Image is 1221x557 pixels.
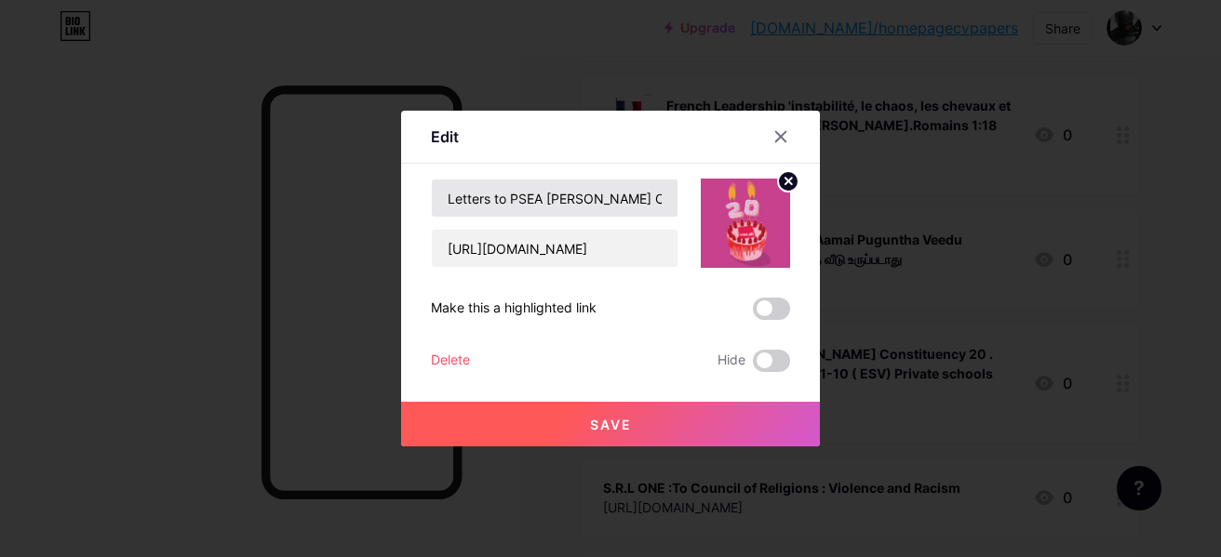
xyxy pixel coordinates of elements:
[431,298,597,320] div: Make this a highlighted link
[401,402,820,446] button: Save
[432,179,678,217] input: Title
[431,126,459,148] div: Edit
[432,230,678,267] input: URL
[590,417,632,432] span: Save
[718,350,745,372] span: Hide
[701,179,790,268] img: link_thumbnail
[431,350,470,372] div: Delete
